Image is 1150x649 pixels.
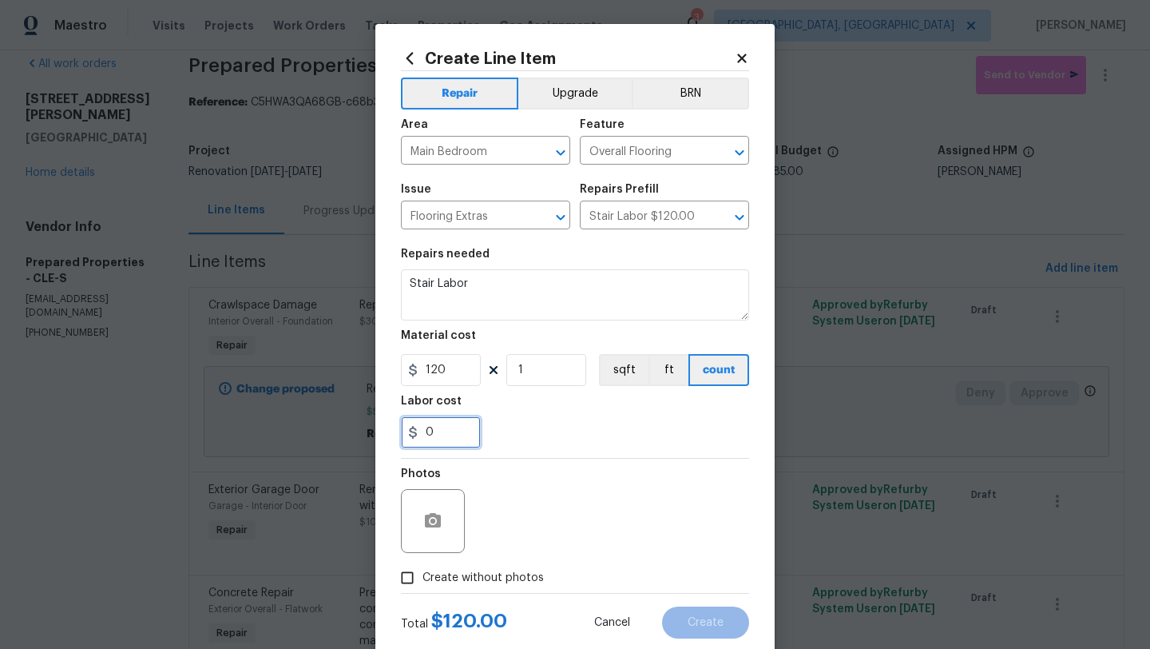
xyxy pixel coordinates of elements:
[401,78,518,109] button: Repair
[401,184,431,195] h5: Issue
[549,206,572,229] button: Open
[662,607,749,639] button: Create
[728,141,751,164] button: Open
[594,617,630,629] span: Cancel
[401,396,462,407] h5: Labor cost
[569,607,656,639] button: Cancel
[648,354,688,386] button: ft
[580,119,625,130] h5: Feature
[401,468,441,480] h5: Photos
[580,184,659,195] h5: Repairs Prefill
[728,206,751,229] button: Open
[688,617,724,629] span: Create
[688,354,749,386] button: count
[401,119,428,130] h5: Area
[549,141,572,164] button: Open
[401,330,476,341] h5: Material cost
[518,78,632,109] button: Upgrade
[422,570,544,587] span: Create without photos
[401,50,735,67] h2: Create Line Item
[632,78,749,109] button: BRN
[401,249,490,260] h5: Repairs needed
[401,269,749,321] textarea: Stair Labor
[431,611,507,631] span: $ 120.00
[401,613,507,632] div: Total
[599,354,648,386] button: sqft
